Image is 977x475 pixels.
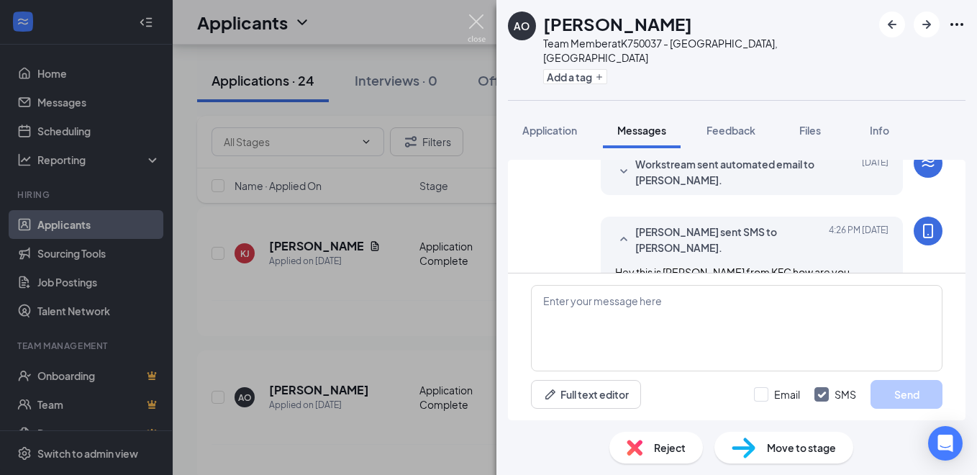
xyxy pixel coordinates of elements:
[879,12,905,37] button: ArrowLeftNew
[871,380,942,409] button: Send
[948,16,965,33] svg: Ellipses
[615,231,632,248] svg: SmallChevronUp
[799,124,821,137] span: Files
[531,380,641,409] button: Full text editorPen
[595,73,604,81] svg: Plus
[918,16,935,33] svg: ArrowRight
[767,440,836,456] span: Move to stage
[522,124,577,137] span: Application
[870,124,889,137] span: Info
[615,163,632,181] svg: SmallChevronDown
[514,19,530,33] div: AO
[617,124,666,137] span: Messages
[928,426,963,461] div: Open Intercom Messenger
[919,155,937,172] svg: WorkstreamLogo
[543,12,692,36] h1: [PERSON_NAME]
[883,16,901,33] svg: ArrowLeftNew
[914,12,940,37] button: ArrowRight
[615,266,850,279] span: Hey this is [PERSON_NAME] from KFC how are you
[543,387,558,402] svg: Pen
[919,222,937,240] svg: MobileSms
[654,440,686,456] span: Reject
[829,224,889,255] span: [DATE] 4:26 PM
[543,69,607,84] button: PlusAdd a tag
[635,224,824,255] span: [PERSON_NAME] sent SMS to [PERSON_NAME].
[635,156,824,188] span: Workstream sent automated email to [PERSON_NAME].
[543,36,872,65] div: Team Member at K750037 - [GEOGRAPHIC_DATA], [GEOGRAPHIC_DATA]
[862,156,889,188] span: [DATE]
[706,124,755,137] span: Feedback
